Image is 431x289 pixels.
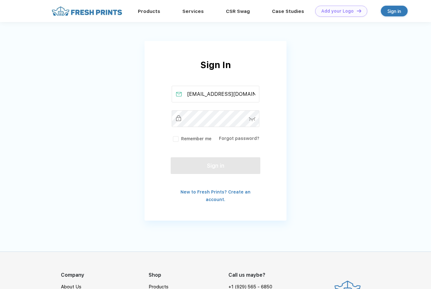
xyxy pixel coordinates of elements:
img: fo%20logo%202.webp [50,6,124,17]
div: Company [61,271,149,279]
a: Products [138,9,160,14]
div: Sign In [145,58,286,86]
label: Remember me [172,136,211,142]
a: Forgot password? [219,136,259,141]
a: Sign in [381,6,408,16]
div: Shop [149,271,228,279]
img: password_inactive.svg [176,115,181,121]
img: password-icon.svg [249,117,256,121]
img: email_active.svg [176,92,182,96]
div: Add your Logo [321,9,354,14]
input: Email [172,86,260,102]
div: Sign in [387,8,401,15]
button: Sign in [171,157,260,174]
a: New to Fresh Prints? Create an account. [180,189,251,202]
img: DT [357,9,361,13]
div: Call us maybe? [228,271,276,279]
